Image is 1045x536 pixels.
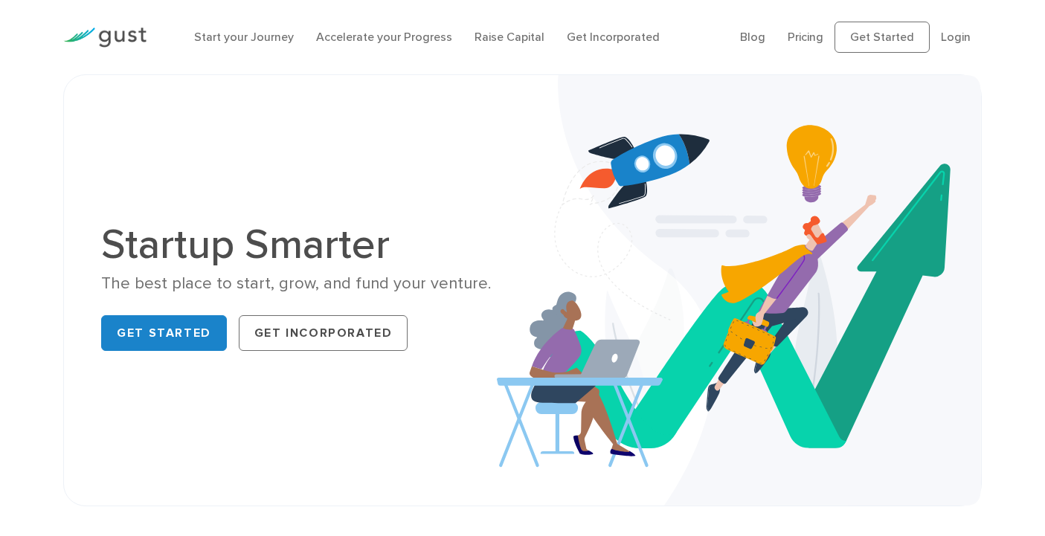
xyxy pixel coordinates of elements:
[475,30,544,44] a: Raise Capital
[101,224,511,265] h1: Startup Smarter
[239,315,408,351] a: Get Incorporated
[788,30,823,44] a: Pricing
[194,30,294,44] a: Start your Journey
[316,30,452,44] a: Accelerate your Progress
[497,75,981,506] img: Startup Smarter Hero
[101,315,227,351] a: Get Started
[567,30,660,44] a: Get Incorporated
[740,30,765,44] a: Blog
[941,30,971,44] a: Login
[63,28,147,48] img: Gust Logo
[101,273,511,294] div: The best place to start, grow, and fund your venture.
[835,22,930,53] a: Get Started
